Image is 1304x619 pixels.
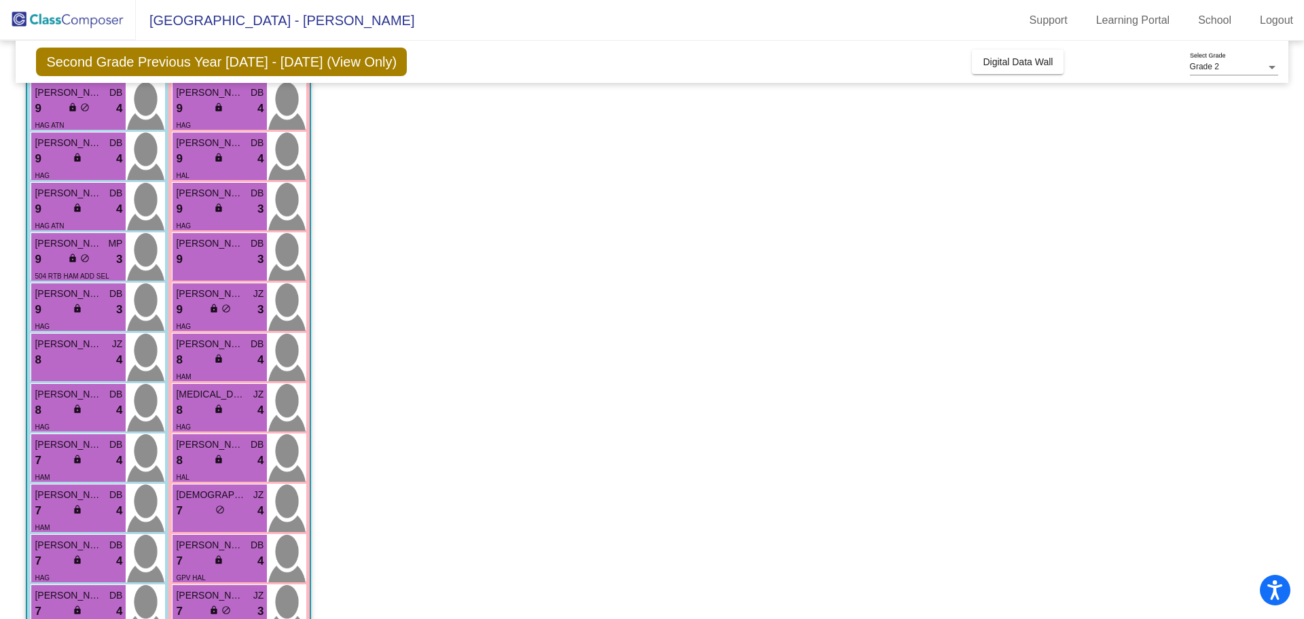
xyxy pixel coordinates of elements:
[209,304,219,313] span: lock
[35,502,41,520] span: 7
[68,103,77,112] span: lock
[35,351,41,369] span: 8
[35,222,64,230] span: HAG ATN
[116,502,122,520] span: 4
[36,48,407,76] span: Second Grade Previous Year [DATE] - [DATE] (View Only)
[176,236,244,251] span: [PERSON_NAME]
[251,86,264,100] span: DB
[176,251,182,268] span: 9
[35,323,50,330] span: HAG
[176,538,244,552] span: [PERSON_NAME]
[214,153,223,162] span: lock
[257,402,264,419] span: 4
[215,505,225,514] span: do_not_disturb_alt
[176,402,182,419] span: 8
[112,337,123,351] span: JZ
[176,373,191,381] span: HAM
[209,605,219,615] span: lock
[1085,10,1181,31] a: Learning Portal
[257,200,264,218] span: 3
[176,122,191,129] span: HAG
[983,56,1053,67] span: Digital Data Wall
[176,423,191,431] span: HAG
[116,552,122,570] span: 4
[214,203,223,213] span: lock
[35,474,50,481] span: HAM
[176,200,182,218] span: 9
[214,555,223,565] span: lock
[35,438,103,452] span: [PERSON_NAME]
[116,301,122,319] span: 3
[176,287,244,301] span: [PERSON_NAME]
[257,552,264,570] span: 4
[972,50,1064,74] button: Digital Data Wall
[35,588,103,603] span: [PERSON_NAME]
[176,552,182,570] span: 7
[116,251,122,268] span: 3
[253,287,264,301] span: JZ
[176,222,191,230] span: HAG
[1019,10,1079,31] a: Support
[109,488,122,502] span: DB
[35,251,41,268] span: 9
[253,588,264,603] span: JZ
[35,387,103,402] span: [PERSON_NAME]
[257,150,264,168] span: 4
[35,552,41,570] span: 7
[251,186,264,200] span: DB
[35,423,50,431] span: HAG
[116,150,122,168] span: 4
[35,150,41,168] span: 9
[35,488,103,502] span: [PERSON_NAME]
[116,100,122,118] span: 4
[35,236,103,251] span: [PERSON_NAME]
[35,452,41,470] span: 7
[116,452,122,470] span: 4
[35,200,41,218] span: 9
[35,574,50,582] span: HAG
[257,452,264,470] span: 4
[176,301,182,319] span: 9
[73,505,82,514] span: lock
[35,172,50,179] span: HAG
[221,605,231,615] span: do_not_disturb_alt
[35,136,103,150] span: [PERSON_NAME]
[73,203,82,213] span: lock
[176,438,244,452] span: [PERSON_NAME]
[214,455,223,464] span: lock
[35,186,103,200] span: [PERSON_NAME]
[257,251,264,268] span: 3
[214,354,223,364] span: lock
[176,574,205,582] span: GPV HAL
[176,452,182,470] span: 8
[251,538,264,552] span: DB
[35,524,50,531] span: HAM
[73,404,82,414] span: lock
[109,186,122,200] span: DB
[116,351,122,369] span: 4
[257,502,264,520] span: 4
[73,304,82,313] span: lock
[109,136,122,150] span: DB
[109,287,122,301] span: DB
[176,136,244,150] span: [PERSON_NAME]
[214,103,223,112] span: lock
[35,287,103,301] span: [PERSON_NAME]
[35,301,41,319] span: 9
[73,153,82,162] span: lock
[257,301,264,319] span: 3
[176,323,191,330] span: HAG
[1190,62,1219,71] span: Grade 2
[68,253,77,263] span: lock
[214,404,223,414] span: lock
[35,272,109,280] span: 504 RTB HAM ADD SEL
[35,337,103,351] span: [PERSON_NAME] [PERSON_NAME]
[257,351,264,369] span: 4
[73,455,82,464] span: lock
[251,236,264,251] span: DB
[1187,10,1242,31] a: School
[109,86,122,100] span: DB
[176,172,189,179] span: HAL
[108,236,122,251] span: MP
[109,588,122,603] span: DB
